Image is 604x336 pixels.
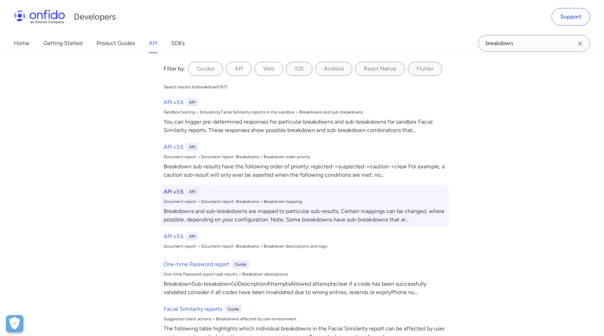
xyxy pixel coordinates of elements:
[164,243,446,249] div: Document report > Document report: Breakdowns > Breakdown descriptions and logic
[6,315,23,333] button: Open Preferences
[14,10,65,24] img: Onfido Logo
[226,62,252,76] label: API
[552,8,590,25] a: Support
[164,199,446,204] div: Document report > Document report: Breakdowns > Breakdown mapping
[164,280,446,297] div: BreakdownSub-breakdown(s)DescriptionAttemptsAllowed attemptsclear if a code has been successfully...
[164,162,446,179] div: Breakdown sub-results have the following order of priority: rejected->suspected->caution->clear F...
[164,188,184,196] h6: API v3.6
[161,185,449,227] a: API v3.6APIDocument report > Document report: Breakdowns > Breakdown mappingBreakdowns and sub-br...
[164,84,227,90] div: Search results for breakdown ( 167 )
[478,35,590,52] input: Onfido search input field
[164,316,446,322] div: Suggested client actions > Breakdowns affected by user environment
[225,305,242,313] div: Guide
[355,62,405,76] label: React Native
[164,260,229,269] h6: One-time Password report
[164,305,222,313] h6: Facial Similarity reports
[161,95,449,137] a: API v3.6APISandbox testing > Simulating Facial Similarity reports in the sandbox > Breakdowns and...
[164,154,446,160] div: Document report > Document report: Breakdowns > Breakdown order priority
[149,34,157,53] a: API
[164,65,185,73] div: Filter by:
[161,257,449,299] a: One-time Password reportGuideOne-time Password report task results > Breakdown descriptionsBreakd...
[164,143,184,151] h6: API v3.6
[164,109,446,115] div: Sandbox testing > Simulating Facial Similarity reports in the sandbox > Breakdowns and sub-breakd...
[286,62,312,76] label: iOS
[164,98,184,107] h6: API v3.6
[14,34,29,53] a: Home
[186,98,198,107] div: API
[315,62,352,76] label: Android
[408,62,442,76] label: Flutter
[74,11,116,22] h1: Developers
[6,315,23,333] div: Cookie Preferences
[576,39,584,48] svg: Clear search field button
[161,140,449,182] a: API v3.6APIDocument report > Document report: Breakdowns > Breakdown order priorityBreakdown sub-...
[188,62,223,76] label: Guides
[254,62,283,76] label: Web
[164,232,184,241] h6: API v3.6
[164,207,446,224] div: Breakdowns and sub-breakdowns are mapped to particular sub-results. Certain mappings can be chang...
[232,260,249,269] div: Guide
[186,232,198,241] div: API
[43,34,82,53] a: Getting Started
[186,188,198,196] div: API
[186,143,198,151] div: API
[171,34,185,53] a: SDKs
[164,271,446,277] div: One-time Password report task results > Breakdown descriptions
[161,229,449,255] a: API v3.6APIDocument report > Document report: Breakdowns > Breakdown descriptions and logic
[164,118,446,134] div: You can trigger pre-determined responses for particular breakdowns and sub-breakdowns for sandbox...
[96,34,135,53] a: Product Guides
